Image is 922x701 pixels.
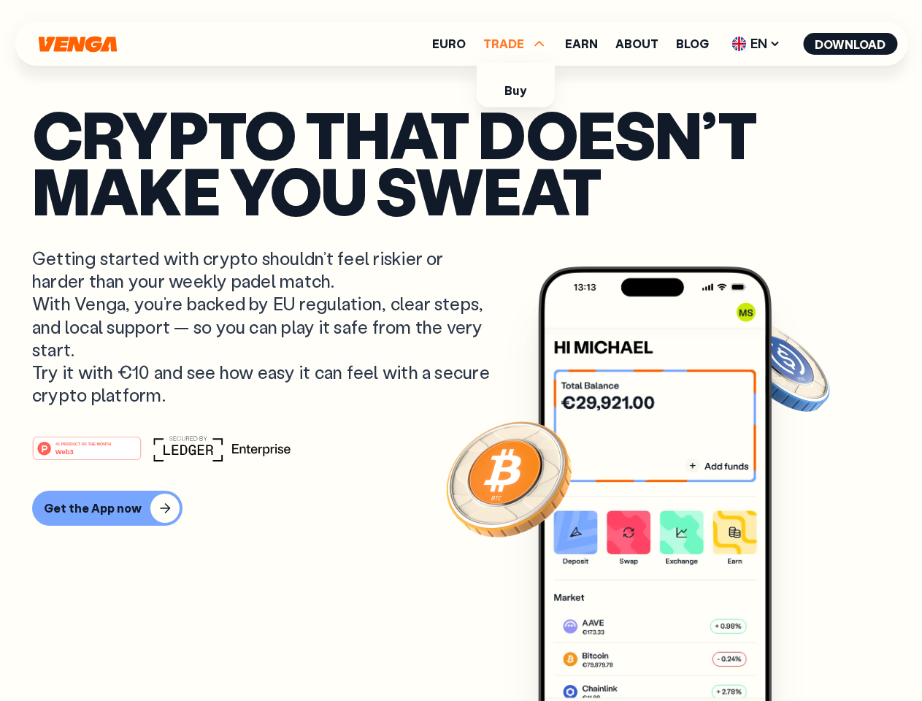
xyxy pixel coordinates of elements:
[676,38,709,50] a: Blog
[55,442,111,446] tspan: #1 PRODUCT OF THE MONTH
[32,247,493,406] p: Getting started with crypto shouldn’t feel riskier or harder than your weekly padel match. With V...
[443,413,575,544] img: Bitcoin
[503,104,528,119] a: Sell
[483,38,524,50] span: TRADE
[55,448,74,456] tspan: Web3
[32,106,890,218] p: Crypto that doesn’t make you sweat
[44,501,142,516] div: Get the App now
[731,37,746,51] img: flag-uk
[32,491,183,526] button: Get the App now
[432,38,466,50] a: Euro
[565,38,598,50] a: Earn
[615,38,658,50] a: About
[504,83,526,98] a: Buy
[37,36,118,53] svg: Home
[32,445,142,464] a: #1 PRODUCT OF THE MONTHWeb3
[726,32,785,55] span: EN
[483,35,548,53] span: TRADE
[803,33,897,55] button: Download
[32,491,890,526] a: Get the App now
[728,314,833,419] img: USDC coin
